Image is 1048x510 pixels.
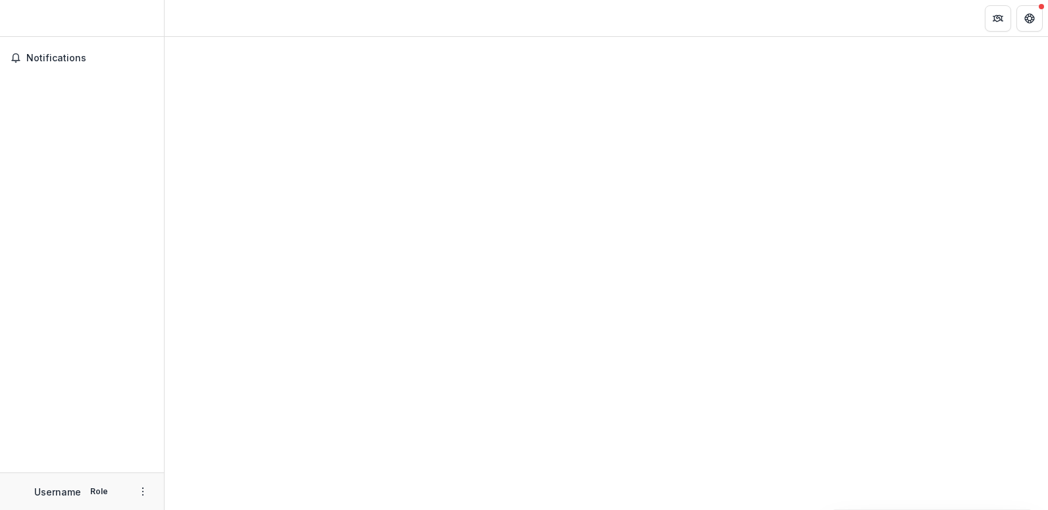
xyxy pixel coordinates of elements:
p: Role [86,486,112,497]
button: Get Help [1016,5,1043,32]
button: More [135,484,151,499]
p: Username [34,485,81,499]
span: Notifications [26,53,153,64]
button: Partners [985,5,1011,32]
button: Notifications [5,47,159,69]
